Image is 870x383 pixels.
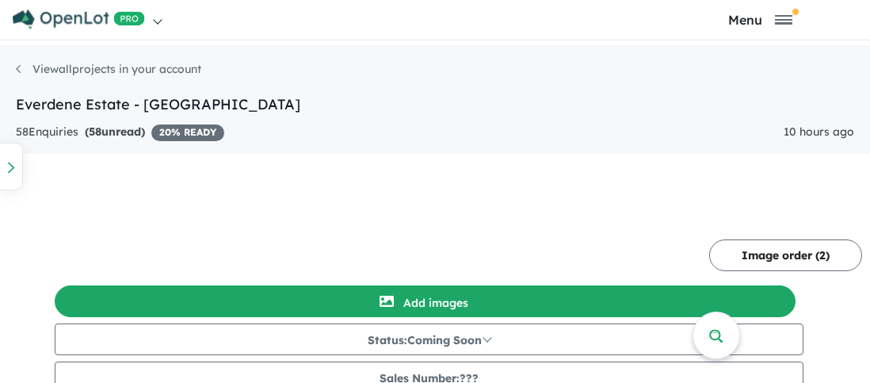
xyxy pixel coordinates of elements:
a: Viewallprojects in your account [16,62,201,76]
div: 10 hours ago [784,123,854,142]
span: 20 % READY [151,124,224,141]
strong: ( unread) [85,124,145,139]
button: Image order (2) [709,239,862,271]
div: 58 Enquir ies [16,123,224,142]
button: Toggle navigation [654,12,866,27]
a: Everdene Estate - [GEOGRAPHIC_DATA] [16,95,300,113]
span: 58 [89,124,101,139]
nav: breadcrumb [16,61,854,94]
img: Openlot PRO Logo White [13,10,145,29]
button: Status:Coming Soon [55,324,803,355]
button: Add images [55,285,796,317]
